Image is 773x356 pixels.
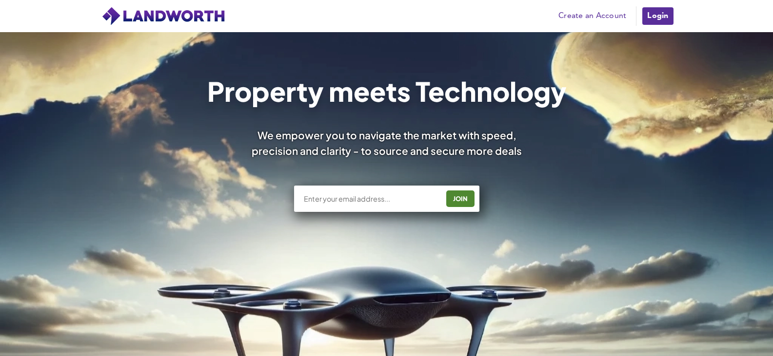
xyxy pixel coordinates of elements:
[554,9,631,23] a: Create an Account
[207,78,566,104] h1: Property meets Technology
[449,191,472,206] div: JOIN
[641,6,674,26] a: Login
[238,128,535,158] div: We empower you to navigate the market with speed, precision and clarity - to source and secure mo...
[303,194,439,204] input: Enter your email address...
[446,190,475,207] button: JOIN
